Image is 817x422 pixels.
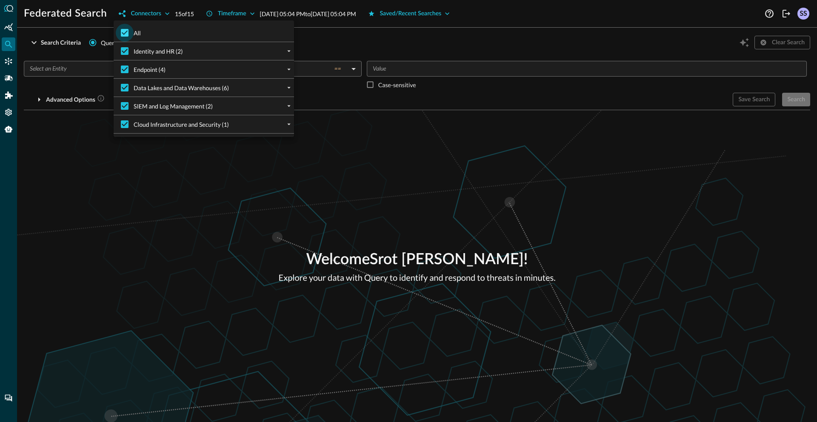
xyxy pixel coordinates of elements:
[284,83,294,93] button: expand
[134,83,229,92] span: Data Lakes and Data Warehouses (6)
[134,65,166,74] span: Endpoint (4)
[284,101,294,111] button: expand
[284,64,294,74] button: expand
[134,47,183,56] span: Identity and HR (2)
[284,46,294,56] button: expand
[284,119,294,129] button: expand
[134,120,229,129] span: Cloud Infrastructure and Security (1)
[134,102,213,111] span: SIEM and Log Management (2)
[134,29,141,37] span: All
